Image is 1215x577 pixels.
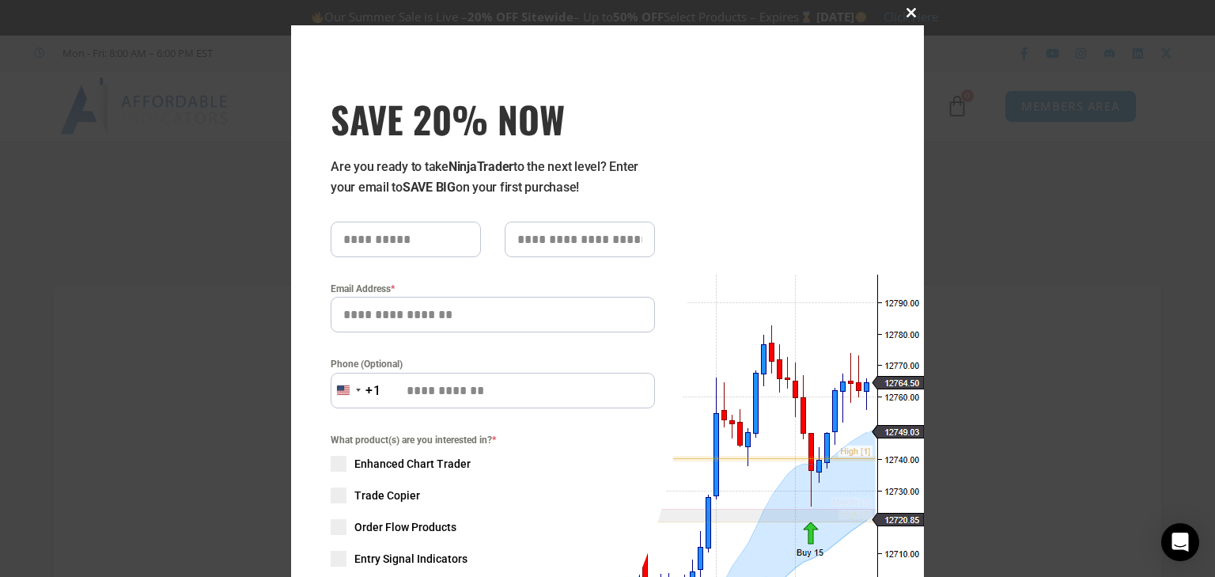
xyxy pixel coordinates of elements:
strong: NinjaTrader [449,159,513,174]
p: Are you ready to take to the next level? Enter your email to on your first purchase! [331,157,655,198]
span: SAVE 20% NOW [331,97,655,141]
label: Email Address [331,281,655,297]
label: Entry Signal Indicators [331,551,655,567]
div: Open Intercom Messenger [1161,523,1199,561]
strong: SAVE BIG [403,180,456,195]
label: Order Flow Products [331,519,655,535]
div: +1 [365,381,381,401]
label: Phone (Optional) [331,356,655,372]
span: Entry Signal Indicators [354,551,467,567]
span: What product(s) are you interested in? [331,432,655,448]
label: Enhanced Chart Trader [331,456,655,472]
button: Selected country [331,373,381,408]
span: Trade Copier [354,488,420,503]
span: Enhanced Chart Trader [354,456,471,472]
label: Trade Copier [331,488,655,503]
span: Order Flow Products [354,519,456,535]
